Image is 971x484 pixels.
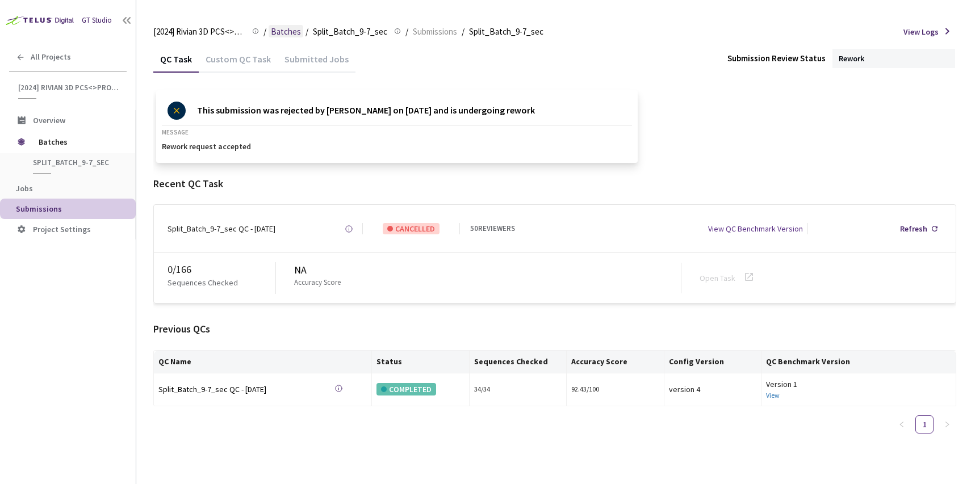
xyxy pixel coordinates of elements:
[893,415,911,434] button: left
[153,25,245,39] span: [2024] Rivian 3D PCS<>Production
[154,351,372,373] th: QC Name
[405,25,408,39] li: /
[916,416,933,433] a: 1
[39,131,116,153] span: Batches
[413,25,457,39] span: Submissions
[411,25,459,37] a: Submissions
[893,415,911,434] li: Previous Page
[162,142,632,151] p: Rework request accepted
[199,53,278,73] div: Custom QC Task
[18,83,120,92] span: [2024] Rivian 3D PCS<>Production
[153,322,956,336] div: Previous QCs
[271,25,301,39] span: Batches
[571,384,659,395] div: 92.43/100
[168,262,275,277] div: 0 / 166
[278,53,355,73] div: Submitted Jobs
[462,25,464,39] li: /
[474,384,562,395] div: 34 / 34
[33,158,117,167] span: Split_Batch_9-7_sec
[938,415,956,434] li: Next Page
[376,383,436,395] div: COMPLETED
[294,263,681,277] div: NA
[766,391,780,399] a: View
[16,204,62,214] span: Submissions
[708,223,803,234] div: View QC Benchmark Version
[162,129,632,136] p: MESSAGE
[197,102,535,120] p: This submission was rejected by [PERSON_NAME] on [DATE] and is undergoing rework
[313,25,387,39] span: Split_Batch_9-7_sec
[383,223,440,234] div: CANCELLED
[31,52,71,62] span: All Projects
[33,115,65,125] span: Overview
[372,351,469,373] th: Status
[664,351,761,373] th: Config Version
[669,383,756,395] div: version 4
[33,224,91,234] span: Project Settings
[727,52,826,64] div: Submission Review Status
[903,26,939,37] span: View Logs
[766,378,951,390] div: Version 1
[82,15,112,26] div: GT Studio
[567,351,664,373] th: Accuracy Score
[168,223,275,234] div: Split_Batch_9-7_sec QC - [DATE]
[761,351,956,373] th: QC Benchmark Version
[700,273,735,283] a: Open Task
[944,421,951,428] span: right
[915,415,934,434] li: 1
[16,183,33,193] span: Jobs
[305,25,308,39] li: /
[168,277,238,288] p: Sequences Checked
[898,421,905,428] span: left
[900,223,927,234] div: Refresh
[469,25,543,39] span: Split_Batch_9-7_sec
[470,224,515,234] div: 50 REVIEWERS
[938,415,956,434] button: right
[158,383,317,396] a: Split_Batch_9-7_sec QC - [DATE]
[153,53,199,73] div: QC Task
[263,25,266,39] li: /
[269,25,303,37] a: Batches
[470,351,567,373] th: Sequences Checked
[153,176,956,191] div: Recent QC Task
[294,277,341,288] p: Accuracy Score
